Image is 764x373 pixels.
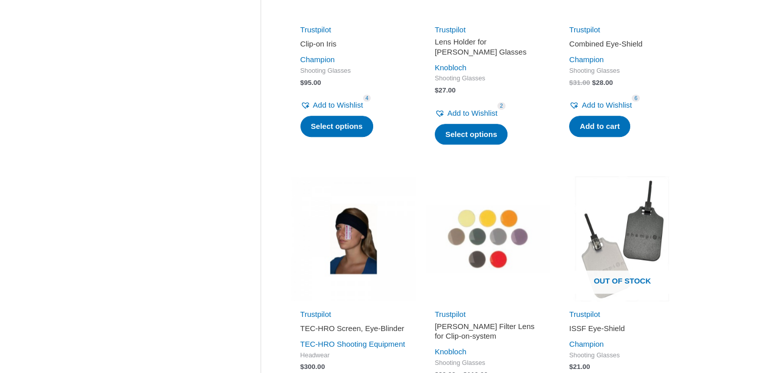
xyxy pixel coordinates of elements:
a: Champion [569,340,603,348]
bdi: 300.00 [300,363,325,370]
h2: [PERSON_NAME] Filter Lens for Clip-on-system [435,321,541,341]
span: $ [569,363,573,370]
a: Champion [569,55,603,64]
bdi: 31.00 [569,79,590,86]
a: Add to cart: “Combined Eye-Shield” [569,116,630,137]
a: Select options for “Lens Holder for Knobloch Glasses” [435,124,508,145]
span: 4 [363,95,371,102]
a: Trustpilot [569,310,600,318]
a: Knobloch [435,63,467,72]
h2: Clip-on Iris [300,39,406,49]
h2: TEC-HRO Screen, Eye-Blinder [300,323,406,334]
a: Trustpilot [435,310,466,318]
a: [PERSON_NAME] Filter Lens for Clip-on-system [435,321,541,345]
span: $ [435,86,439,94]
a: Combined Eye-Shield [569,39,675,53]
a: Lens Holder for [PERSON_NAME] Glasses [435,37,541,61]
span: $ [300,363,304,370]
a: Knobloch [435,347,467,356]
span: Shooting Glasses [300,67,406,75]
a: Trustpilot [300,310,331,318]
span: $ [592,79,596,86]
img: Filter Lens for Clip-on-system [426,176,550,301]
span: Add to Wishlist [447,109,497,117]
h2: Lens Holder for [PERSON_NAME] Glasses [435,37,541,57]
a: Trustpilot [300,25,331,34]
span: Shooting Glasses [435,74,541,83]
a: TEC-HRO Shooting Equipment [300,340,405,348]
a: Champion [300,55,335,64]
span: Out of stock [568,270,677,294]
bdi: 21.00 [569,363,590,370]
a: Add to Wishlist [300,98,363,112]
span: $ [569,79,573,86]
span: 2 [497,102,505,110]
span: Add to Wishlist [313,101,363,109]
img: TEC-HRO Screen [291,176,416,301]
a: TEC-HRO Screen, Eye-Blinder [300,323,406,337]
span: $ [300,79,304,86]
a: Out of stock [560,176,684,301]
a: Trustpilot [569,25,600,34]
bdi: 95.00 [300,79,321,86]
span: Add to Wishlist [582,101,632,109]
span: 6 [632,95,640,102]
a: Add to Wishlist [569,98,632,112]
bdi: 28.00 [592,79,613,86]
span: Headwear [300,351,406,360]
a: Clip-on Iris [300,39,406,53]
span: Shooting Glasses [569,67,675,75]
h2: Combined Eye-Shield [569,39,675,49]
a: ISSF Eye-Shield [569,323,675,337]
h2: ISSF Eye-Shield [569,323,675,334]
a: Add to Wishlist [435,106,497,120]
a: Trustpilot [435,25,466,34]
bdi: 27.00 [435,86,455,94]
img: Eye-Shield [560,176,684,301]
a: Select options for “Clip-on Iris” [300,116,374,137]
span: Shooting Glasses [435,359,541,367]
span: Shooting Glasses [569,351,675,360]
